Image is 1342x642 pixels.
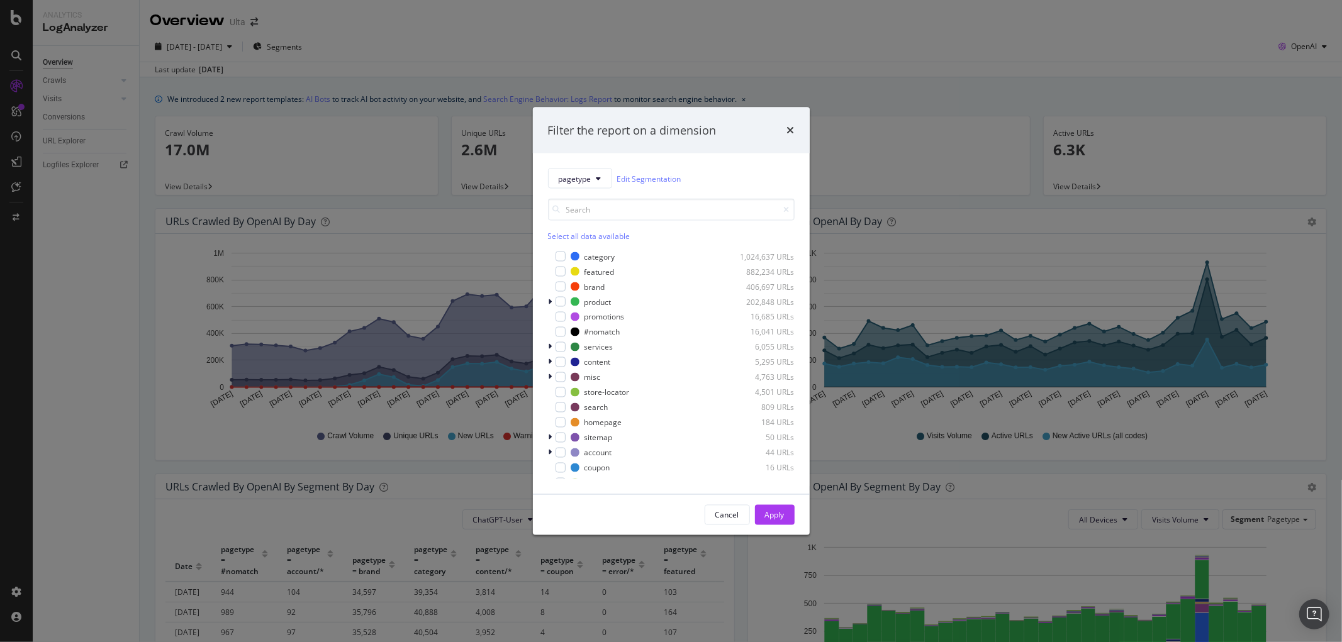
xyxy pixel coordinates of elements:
[533,107,810,535] div: modal
[584,402,608,412] div: search
[584,417,622,428] div: homepage
[733,372,795,382] div: 4,763 URLs
[715,509,739,520] div: Cancel
[733,387,795,397] div: 4,501 URLs
[787,122,795,138] div: times
[584,357,611,367] div: content
[584,432,613,443] div: sitemap
[733,251,795,262] div: 1,024,637 URLs
[584,372,601,382] div: misc
[733,402,795,412] div: 809 URLs
[584,387,630,397] div: store-locator
[584,311,625,322] div: promotions
[733,417,795,428] div: 184 URLs
[733,477,795,488] div: 14 URLs
[1299,599,1329,629] div: Open Intercom Messenger
[733,266,795,277] div: 882,234 URLs
[733,341,795,352] div: 6,055 URLs
[548,122,717,138] div: Filter the report on a dimension
[733,447,795,458] div: 44 URLs
[584,341,613,352] div: services
[584,477,595,488] div: dxl
[733,281,795,292] div: 406,697 URLs
[765,509,785,520] div: Apply
[733,357,795,367] div: 5,295 URLs
[733,326,795,337] div: 16,041 URLs
[755,505,795,525] button: Apply
[733,296,795,307] div: 202,848 URLs
[733,311,795,322] div: 16,685 URLs
[584,251,615,262] div: category
[548,231,795,241] div: Select all data available
[584,462,610,473] div: coupon
[705,505,750,525] button: Cancel
[733,432,795,443] div: 50 URLs
[584,326,620,337] div: #nomatch
[584,296,612,307] div: product
[584,447,612,458] div: account
[559,173,591,184] span: pagetype
[548,199,795,221] input: Search
[617,172,681,185] a: Edit Segmentation
[584,281,605,292] div: brand
[584,266,615,277] div: featured
[733,462,795,473] div: 16 URLs
[548,169,612,189] button: pagetype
